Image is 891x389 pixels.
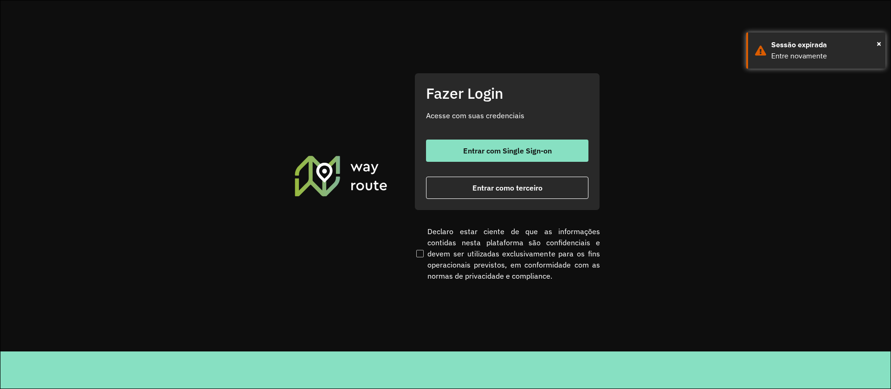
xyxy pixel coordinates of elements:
label: Declaro estar ciente de que as informações contidas nesta plataforma são confidenciais e devem se... [414,226,600,281]
div: Sessão expirada [771,39,878,51]
button: button [426,177,588,199]
h2: Fazer Login [426,84,588,102]
span: Entrar como terceiro [472,184,542,191]
span: Entrar com Single Sign-on [463,147,552,154]
div: Entre novamente [771,51,878,62]
button: button [426,140,588,162]
span: × [877,37,881,51]
button: Close [877,37,881,51]
img: Roteirizador AmbevTech [293,154,389,197]
p: Acesse com suas credenciais [426,110,588,121]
